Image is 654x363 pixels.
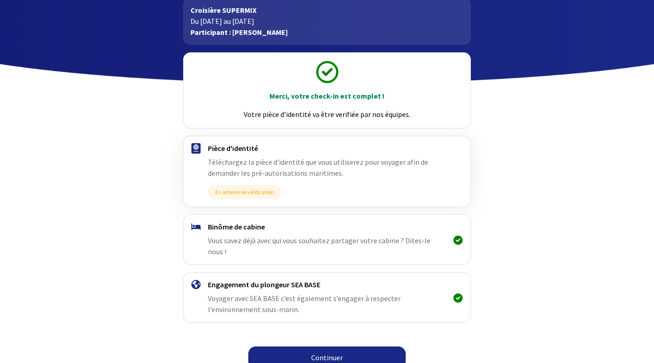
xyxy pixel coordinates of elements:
img: engagement.svg [191,280,201,289]
p: Merci, votre check-in est complet ! [192,90,462,101]
img: binome.svg [191,223,201,230]
span: En attente de vérification [208,185,281,199]
h4: Binôme de cabine [208,222,446,231]
span: Voyager avec SEA BASE c’est également s’engager à respecter l’environnement sous-marin. [208,294,401,314]
h4: Engagement du plongeur SEA BASE [208,280,446,289]
p: Du [DATE] au [DATE] [190,16,464,27]
p: Participant : [PERSON_NAME] [190,27,464,38]
h4: Pièce d'identité [208,144,446,153]
span: Téléchargez la pièce d'identité que vous utiliserez pour voyager afin de demander les pré-autoris... [208,157,428,178]
img: passport.svg [191,143,201,154]
p: Votre pièce d’identité va être verifiée par nos équipes. [192,109,462,120]
p: Croisière SUPERMIX [190,5,464,16]
span: Vous savez déjà avec qui vous souhaitez partager votre cabine ? Dites-le nous ! [208,236,430,256]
